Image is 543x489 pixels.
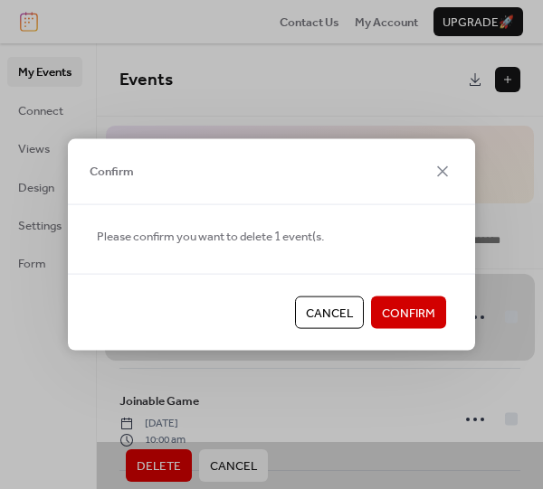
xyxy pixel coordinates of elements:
[306,305,353,323] span: Cancel
[382,305,435,323] span: Confirm
[97,227,324,245] span: Please confirm you want to delete 1 event(s.
[295,296,364,329] button: Cancel
[371,296,446,329] button: Confirm
[90,163,134,181] span: Confirm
